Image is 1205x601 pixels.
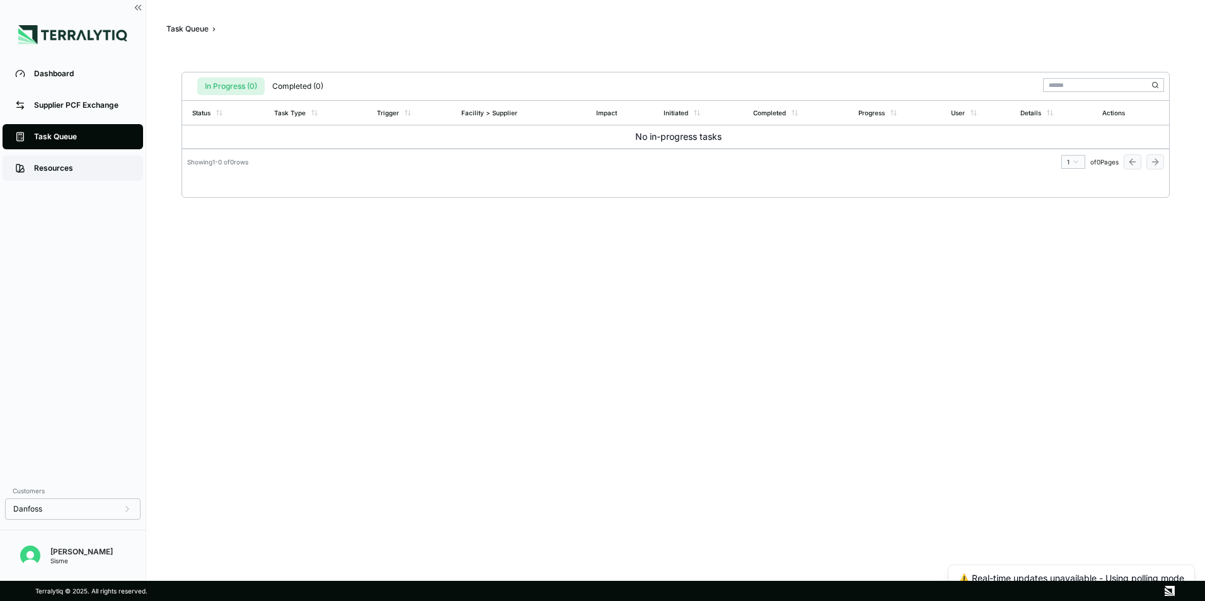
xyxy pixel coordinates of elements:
[959,573,1184,583] span: ⚠️ Real-time updates unavailable - Using polling mode
[1090,158,1119,166] span: of 0 Pages
[5,483,141,498] div: Customers
[753,109,786,117] div: Completed
[20,546,40,566] img: Simone Fai
[1020,109,1041,117] div: Details
[192,109,210,117] div: Status
[951,109,965,117] div: User
[34,100,130,110] div: Supplier PCF Exchange
[596,109,617,117] div: Impact
[265,77,331,95] button: Completed (0)
[1102,109,1125,117] div: Actions
[858,109,885,117] div: Progress
[1061,155,1085,169] button: 1
[50,547,113,557] div: [PERSON_NAME]
[1067,158,1080,166] div: 1
[664,109,688,117] div: Initiated
[377,109,399,117] div: Trigger
[212,24,216,34] span: ›
[50,557,113,564] div: Sisme
[15,541,45,571] button: Open user button
[197,77,265,95] button: In Progress (0)
[13,504,42,514] span: Danfoss
[34,163,130,173] div: Resources
[182,125,1169,149] td: No in-progress tasks
[187,158,248,166] div: Showing 1 - 0 of 0 rows
[274,109,306,117] div: Task Type
[166,24,209,34] div: Task Queue
[34,69,130,79] div: Dashboard
[461,109,517,117] div: Facility > Supplier
[18,25,127,44] img: Logo
[34,132,130,142] div: Task Queue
